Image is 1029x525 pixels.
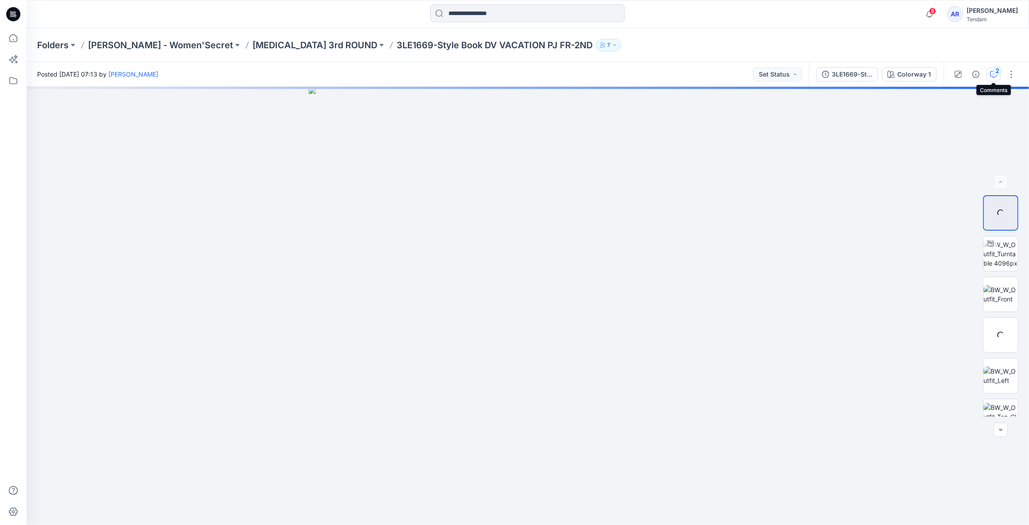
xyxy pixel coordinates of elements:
a: [PERSON_NAME] [108,70,158,78]
img: BW_W_Outfit_Turntable 4096px [983,240,1018,268]
div: Tendam [967,16,1018,23]
a: [PERSON_NAME] - Women'Secret [88,39,233,51]
button: Colorway 1 [882,67,937,81]
a: Folders [37,39,69,51]
button: Details [969,67,983,81]
button: 2 [987,67,1001,81]
div: Colorway 1 [897,69,931,79]
span: 8 [929,8,936,15]
img: BW_W_Outfit_Top_CloseUp [983,403,1018,431]
img: eyJhbGciOiJIUzI1NiIsImtpZCI6IjAiLCJzbHQiOiJzZXMiLCJ0eXAiOiJKV1QifQ.eyJkYXRhIjp7InR5cGUiOiJzdG9yYW... [309,87,746,525]
button: 7 [596,39,621,51]
div: [PERSON_NAME] [967,5,1018,16]
img: BW_W_Outfit_Left [983,367,1018,385]
p: 7 [607,40,610,50]
a: [MEDICAL_DATA] 3rd ROUND [252,39,377,51]
div: 2 [993,66,1002,75]
p: 3LE1669-Style Book DV VACATION PJ FR-2ND [397,39,593,51]
div: AR [947,6,963,22]
img: BW_W_Outfit_Front [983,285,1018,304]
div: 3LE1669-Style Book DV VACATION PJ FR-2ND [832,69,872,79]
button: 3LE1669-Style Book DV VACATION PJ FR-2ND [816,67,878,81]
span: Posted [DATE] 07:13 by [37,69,158,79]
